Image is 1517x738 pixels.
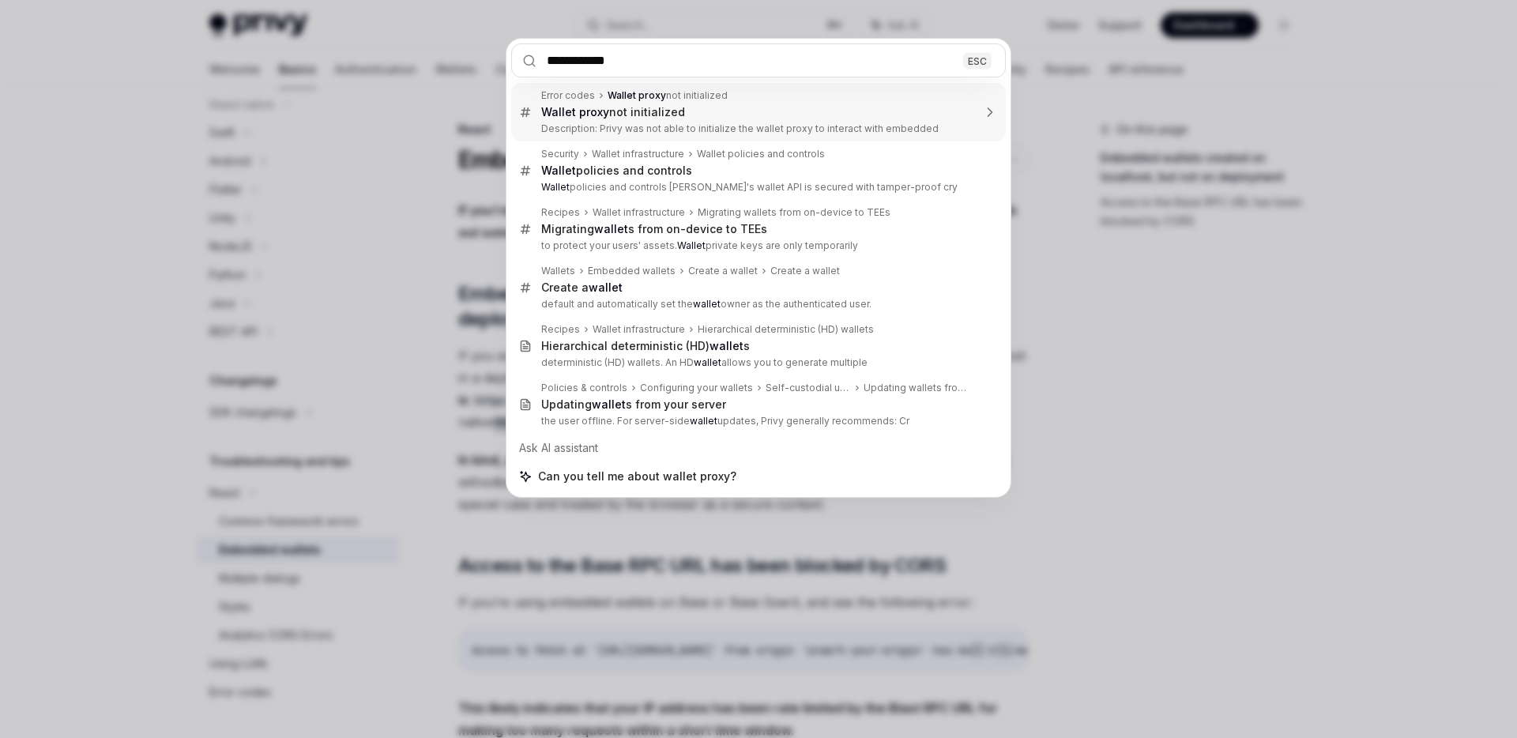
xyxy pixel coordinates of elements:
div: Wallet infrastructure [593,323,685,336]
p: policies and controls [PERSON_NAME]'s wallet API is secured with tamper-proof cry [541,181,973,194]
div: Create a wallet [688,265,758,277]
p: default and automatically set the owner as the authenticated user. [541,298,973,311]
b: wallet [690,415,717,427]
p: the user offline. For server-side updates, Privy generally recommends: Cr [541,415,973,427]
b: Wallet proxy [608,89,666,101]
div: Migrating wallets from on-device to TEEs [698,206,890,219]
b: wallet [592,397,626,411]
div: Self-custodial user wallets [766,382,851,394]
div: Wallet infrastructure [592,148,684,160]
b: wallet [694,356,721,368]
p: deterministic (HD) wallets. An HD allows you to generate multiple [541,356,973,369]
div: Hierarchical deterministic (HD) s [541,339,750,353]
b: Wallet [677,239,706,251]
b: wallet [589,281,623,294]
span: Can you tell me about wallet proxy? [538,469,736,484]
div: Wallet policies and controls [697,148,825,160]
div: Embedded wallets [588,265,676,277]
div: ESC [963,52,992,69]
b: Wallet [541,181,570,193]
p: to protect your users' assets. private keys are only temporarily [541,239,973,252]
b: Wallet [541,164,576,177]
div: Recipes [541,323,580,336]
div: not initialized [608,89,728,102]
div: Create a [541,281,623,295]
b: wallet [594,222,628,235]
div: Migrating s from on-device to TEEs [541,222,767,236]
div: Create a wallet [770,265,840,277]
div: Hierarchical deterministic (HD) wallets [698,323,874,336]
div: policies and controls [541,164,692,178]
div: Recipes [541,206,580,219]
div: Configuring your wallets [640,382,753,394]
div: Wallet infrastructure [593,206,685,219]
div: Ask AI assistant [511,434,1006,462]
div: Error codes [541,89,595,102]
div: Wallets [541,265,575,277]
b: wallet [710,339,743,352]
div: not initialized [541,105,685,119]
div: Policies & controls [541,382,627,394]
div: Updating wallets from your server [864,382,973,394]
b: Wallet proxy [541,105,609,119]
p: Description: Privy was not able to initialize the wallet proxy to interact with embedded [541,122,973,135]
b: wallet [693,298,721,310]
div: Security [541,148,579,160]
div: Updating s from your server [541,397,726,412]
